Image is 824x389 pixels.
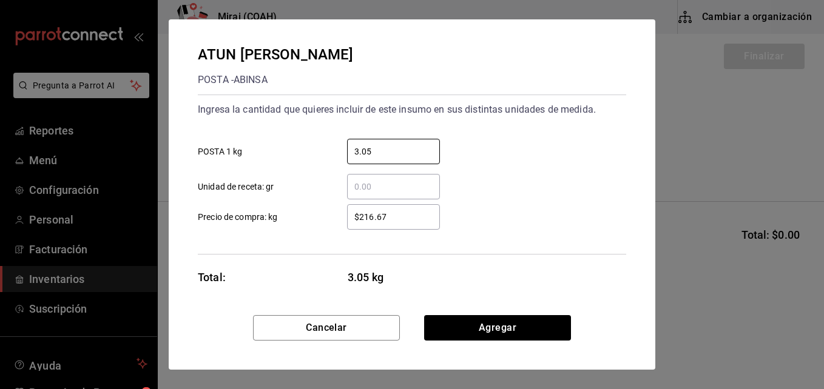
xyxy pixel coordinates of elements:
input: Unidad de receta: gr [347,179,440,194]
input: Precio de compra: kg [347,210,440,224]
button: Cancelar [253,315,400,341]
div: POSTA - ABINSA [198,70,353,90]
div: ATUN [PERSON_NAME] [198,44,353,65]
input: POSTA 1 kg [347,144,440,159]
span: Precio de compra: kg [198,211,278,224]
div: Total: [198,269,226,285]
span: POSTA 1 kg [198,145,242,158]
button: Agregar [424,315,571,341]
div: Ingresa la cantidad que quieres incluir de este insumo en sus distintas unidades de medida. [198,100,626,119]
span: 3.05 kg [348,269,441,285]
span: Unidad de receta: gr [198,181,274,193]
